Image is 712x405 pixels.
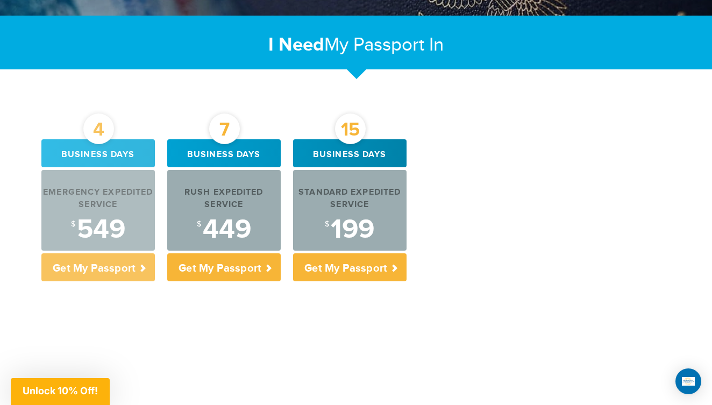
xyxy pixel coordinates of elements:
div: 549 [41,216,155,243]
strong: I Need [268,33,324,56]
div: Open Intercom Messenger [675,368,701,394]
div: 15 [335,113,366,144]
span: Unlock 10% Off! [23,385,98,396]
sup: $ [325,220,329,229]
div: Business days [41,139,155,167]
div: Business days [167,139,281,167]
p: Get My Passport [41,253,155,281]
a: 7 Business days Rush Expedited Service $449 Get My Passport [167,139,281,281]
div: Emergency Expedited Service [41,187,155,211]
p: Get My Passport [293,253,407,281]
sup: $ [71,220,75,229]
a: 15 Business days Standard Expedited Service $199 Get My Passport [293,139,407,281]
div: 199 [293,216,407,243]
sup: $ [197,220,201,229]
div: Standard Expedited Service [293,187,407,211]
div: 449 [167,216,281,243]
a: 4 Business days Emergency Expedited Service $549 Get My Passport [41,139,155,281]
div: Rush Expedited Service [167,187,281,211]
div: 7 [209,113,240,144]
h2: My [41,33,671,56]
span: Passport In [353,34,444,56]
div: Unlock 10% Off! [11,378,110,405]
div: 4 [83,113,114,144]
p: Get My Passport [167,253,281,281]
div: Business days [293,139,407,167]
